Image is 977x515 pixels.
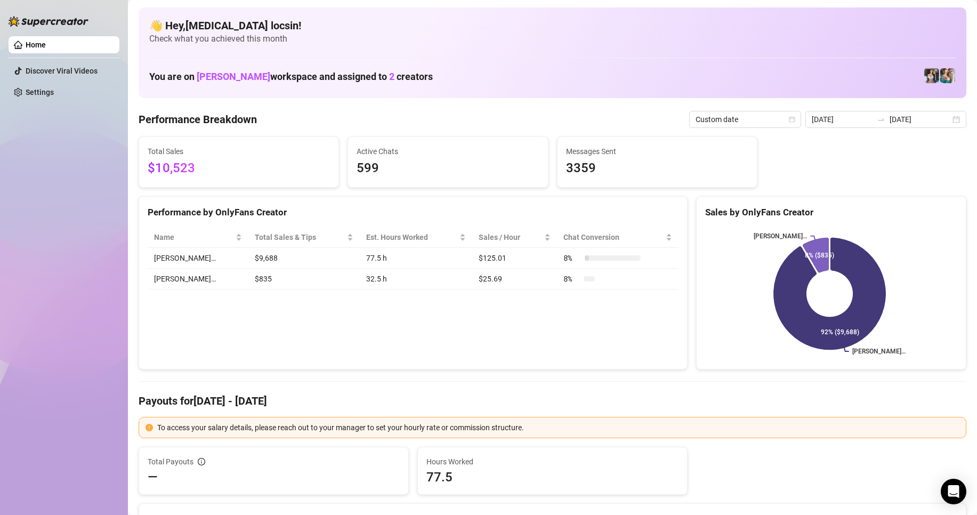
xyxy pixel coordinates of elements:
span: $10,523 [148,158,330,179]
td: [PERSON_NAME]… [148,269,248,289]
h4: Payouts for [DATE] - [DATE] [139,393,966,408]
h1: You are on workspace and assigned to creators [149,71,433,83]
span: swap-right [877,115,885,124]
span: — [148,469,158,486]
span: Chat Conversion [563,231,664,243]
td: $835 [248,269,360,289]
span: Total Sales [148,146,330,157]
td: $25.69 [472,269,557,289]
span: Total Payouts [148,456,193,468]
span: calendar [789,116,795,123]
span: exclamation-circle [146,424,153,431]
th: Chat Conversion [557,227,679,248]
a: Discover Viral Videos [26,67,98,75]
div: Sales by OnlyFans Creator [705,205,957,220]
td: $9,688 [248,248,360,269]
img: logo-BBDzfeDw.svg [9,16,88,27]
div: Open Intercom Messenger [941,479,966,504]
span: to [877,115,885,124]
a: Settings [26,88,54,96]
span: Total Sales & Tips [255,231,345,243]
img: Katy [924,68,939,83]
input: End date [890,114,950,125]
span: Active Chats [357,146,539,157]
span: Sales / Hour [479,231,542,243]
h4: Performance Breakdown [139,112,257,127]
span: Name [154,231,233,243]
span: [PERSON_NAME] [197,71,270,82]
td: $125.01 [472,248,557,269]
th: Name [148,227,248,248]
span: 8 % [563,273,580,285]
span: 2 [389,71,394,82]
input: Start date [812,114,873,125]
th: Sales / Hour [472,227,557,248]
img: Zaddy [940,68,955,83]
span: Messages Sent [566,146,748,157]
text: [PERSON_NAME]… [852,348,906,355]
span: 3359 [566,158,748,179]
span: info-circle [198,458,205,465]
span: 599 [357,158,539,179]
h4: 👋 Hey, [MEDICAL_DATA] locsin ! [149,18,956,33]
span: Hours Worked [426,456,679,468]
div: To access your salary details, please reach out to your manager to set your hourly rate or commis... [157,422,959,433]
td: 32.5 h [360,269,472,289]
span: 8 % [563,252,580,264]
a: Home [26,41,46,49]
span: Check what you achieved this month [149,33,956,45]
div: Performance by OnlyFans Creator [148,205,679,220]
td: 77.5 h [360,248,472,269]
span: Custom date [696,111,795,127]
td: [PERSON_NAME]… [148,248,248,269]
span: 77.5 [426,469,679,486]
div: Est. Hours Worked [366,231,457,243]
text: [PERSON_NAME]… [754,232,807,240]
th: Total Sales & Tips [248,227,360,248]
